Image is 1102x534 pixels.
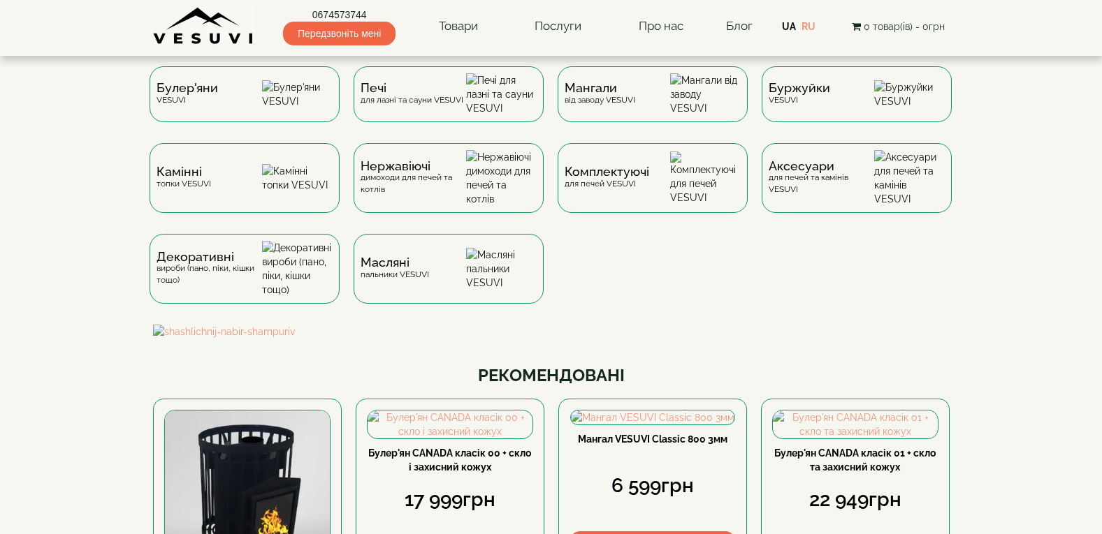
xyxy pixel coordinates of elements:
div: топки VESUVI [157,166,211,189]
button: 0 товар(ів) - 0грн [848,19,949,34]
div: димоходи для печей та котлів [361,161,466,195]
span: Булер'яни [157,82,218,94]
div: 17 999грн [367,486,533,514]
div: для печей VESUVI [565,166,649,189]
span: 0 товар(ів) - 0грн [864,21,945,32]
span: Масляні [361,257,429,268]
a: Булер'ян CANADA класік 01 + скло та захисний кожух [774,447,936,473]
div: для печей та камінів VESUVI [769,161,874,195]
div: від заводу VESUVI [565,82,635,105]
div: VESUVI [769,82,830,105]
img: shashlichnij-nabir-shampuriv [153,325,950,339]
a: 0674573744 [283,8,396,22]
a: БуржуйкиVESUVI Буржуйки VESUVI [755,66,959,143]
div: VESUVI [157,82,218,105]
a: Послуги [521,10,595,43]
a: Про нас [625,10,697,43]
a: Каміннітопки VESUVI Камінні топки VESUVI [143,143,347,234]
span: Камінні [157,166,211,177]
span: Передзвоніть мені [283,22,396,45]
a: Аксесуаридля печей та камінів VESUVI Аксесуари для печей та камінів VESUVI [755,143,959,234]
a: Масляніпальники VESUVI Масляні пальники VESUVI [347,234,551,325]
img: Мангали від заводу VESUVI [670,73,741,115]
a: Товари [425,10,492,43]
div: 6 599грн [570,472,736,500]
img: Мангал VESUVI Classic 800 3мм [571,410,734,424]
span: Нержавіючі [361,161,466,172]
div: вироби (пано, піки, кішки тощо) [157,251,262,286]
img: Декоративні вироби (пано, піки, кішки тощо) [262,241,333,297]
div: пальники VESUVI [361,257,429,280]
img: Буржуйки VESUVI [874,80,945,108]
img: Аксесуари для печей та камінів VESUVI [874,150,945,206]
img: Булер'яни VESUVI [262,80,333,108]
span: Мангали [565,82,635,94]
img: Завод VESUVI [153,7,254,45]
img: Камінні топки VESUVI [262,164,333,192]
img: Печі для лазні та сауни VESUVI [466,73,537,115]
img: Булер'ян CANADA класік 00 + скло і захисний кожух [368,410,532,438]
img: Масляні пальники VESUVI [466,248,537,290]
span: Аксесуари [769,161,874,172]
img: Нержавіючі димоходи для печей та котлів [466,150,537,206]
span: Печі [361,82,463,94]
a: Мангал VESUVI Classic 800 3мм [578,433,727,445]
a: UA [782,21,796,32]
span: Декоративні [157,251,262,262]
img: Комплектуючі для печей VESUVI [670,151,741,205]
a: Мангаливід заводу VESUVI Мангали від заводу VESUVI [551,66,755,143]
a: Декоративнівироби (пано, піки, кішки тощо) Декоративні вироби (пано, піки, кішки тощо) [143,234,347,325]
a: Булер'ян CANADA класік 00 + скло і захисний кожух [368,447,531,473]
a: Комплектуючідля печей VESUVI Комплектуючі для печей VESUVI [551,143,755,234]
a: Нержавіючідимоходи для печей та котлів Нержавіючі димоходи для печей та котлів [347,143,551,234]
a: Печідля лазні та сауни VESUVI Печі для лазні та сауни VESUVI [347,66,551,143]
div: для лазні та сауни VESUVI [361,82,463,105]
span: Буржуйки [769,82,830,94]
a: RU [802,21,815,32]
div: 22 949грн [772,486,938,514]
span: Комплектуючі [565,166,649,177]
a: Блог [726,19,753,33]
a: Булер'яниVESUVI Булер'яни VESUVI [143,66,347,143]
img: Булер'ян CANADA класік 01 + скло та захисний кожух [773,410,938,438]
